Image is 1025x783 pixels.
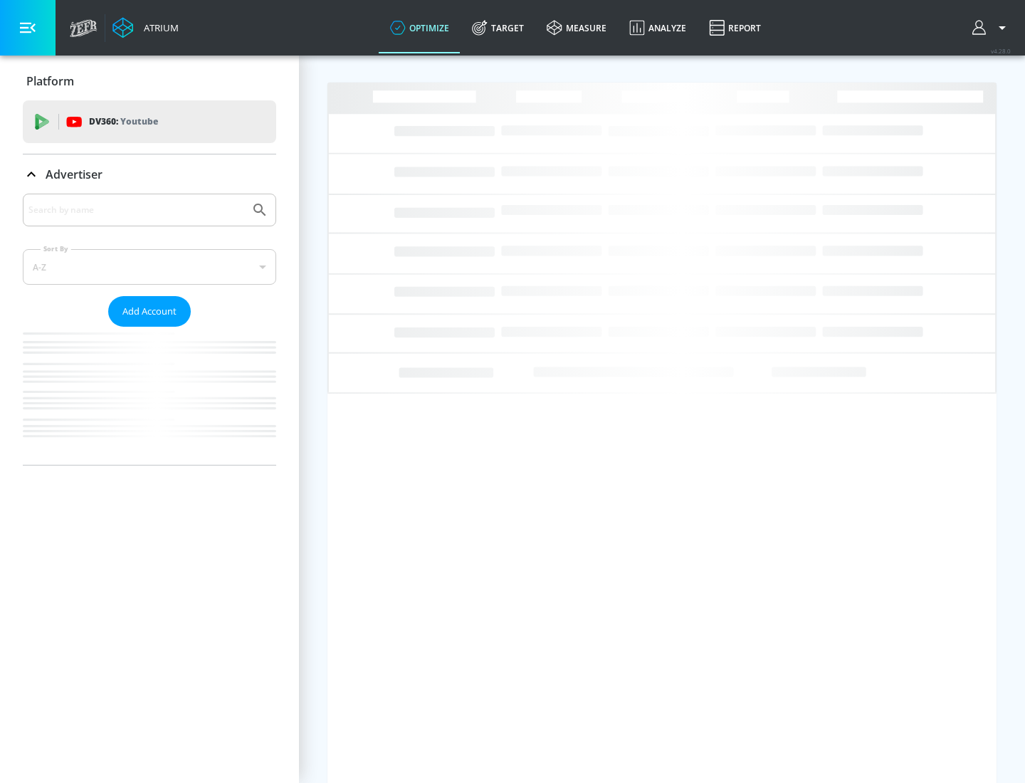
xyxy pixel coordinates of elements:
div: Advertiser [23,154,276,194]
input: Search by name [28,201,244,219]
p: DV360: [89,114,158,130]
a: Analyze [618,2,698,53]
a: measure [535,2,618,53]
label: Sort By [41,244,71,253]
span: Add Account [122,303,177,320]
nav: list of Advertiser [23,327,276,465]
div: Platform [23,61,276,101]
button: Add Account [108,296,191,327]
div: Advertiser [23,194,276,465]
a: Report [698,2,772,53]
span: v 4.28.0 [991,47,1011,55]
div: A-Z [23,249,276,285]
a: Atrium [112,17,179,38]
p: Platform [26,73,74,89]
a: Target [461,2,535,53]
div: DV360: Youtube [23,100,276,143]
a: optimize [379,2,461,53]
div: Atrium [138,21,179,34]
p: Advertiser [46,167,102,182]
p: Youtube [120,114,158,129]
